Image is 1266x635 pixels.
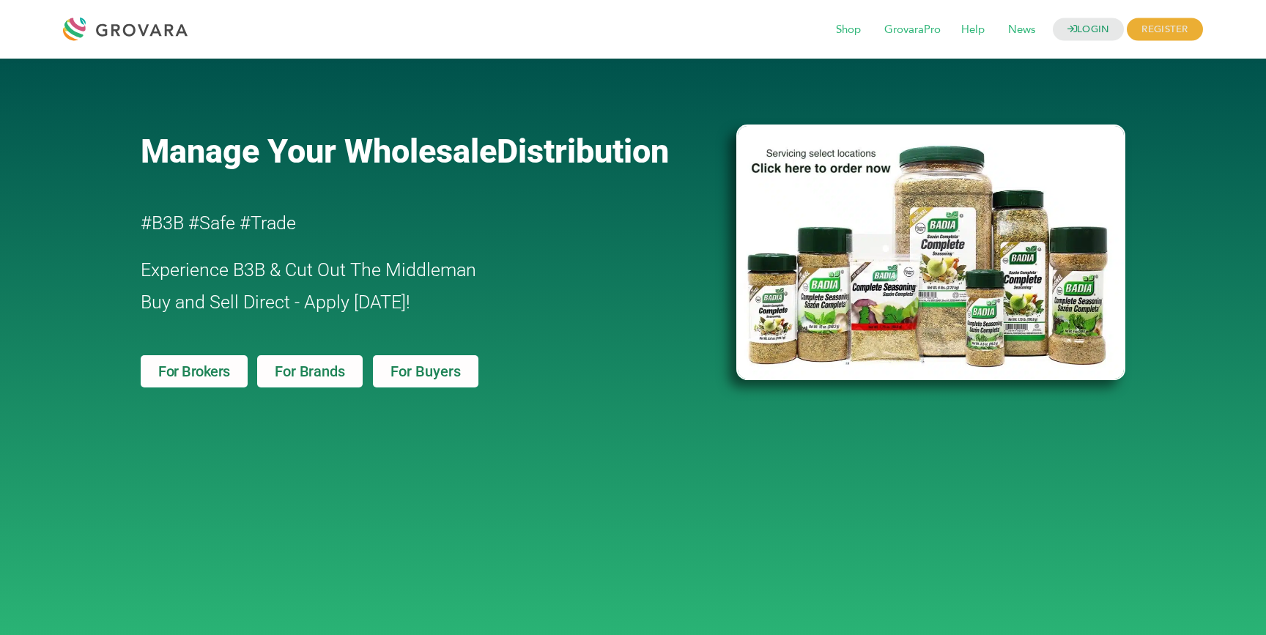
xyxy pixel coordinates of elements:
[141,259,476,281] span: Experience B3B & Cut Out The Middleman
[998,16,1045,44] span: News
[826,22,871,38] a: Shop
[275,364,344,379] span: For Brands
[998,22,1045,38] a: News
[257,355,362,387] a: For Brands
[141,132,497,171] span: Manage Your Wholesale
[1127,18,1202,41] span: REGISTER
[373,355,478,387] a: For Buyers
[1053,18,1125,41] a: LOGIN
[390,364,461,379] span: For Buyers
[951,22,995,38] a: Help
[141,132,712,171] a: Manage Your WholesaleDistribution
[141,355,248,387] a: For Brokers
[874,16,951,44] span: GrovaraPro
[141,291,410,313] span: Buy and Sell Direct - Apply [DATE]!
[497,132,669,171] span: Distribution
[826,16,871,44] span: Shop
[951,16,995,44] span: Help
[158,364,230,379] span: For Brokers
[874,22,951,38] a: GrovaraPro
[141,207,652,239] h2: #B3B #Safe #Trade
